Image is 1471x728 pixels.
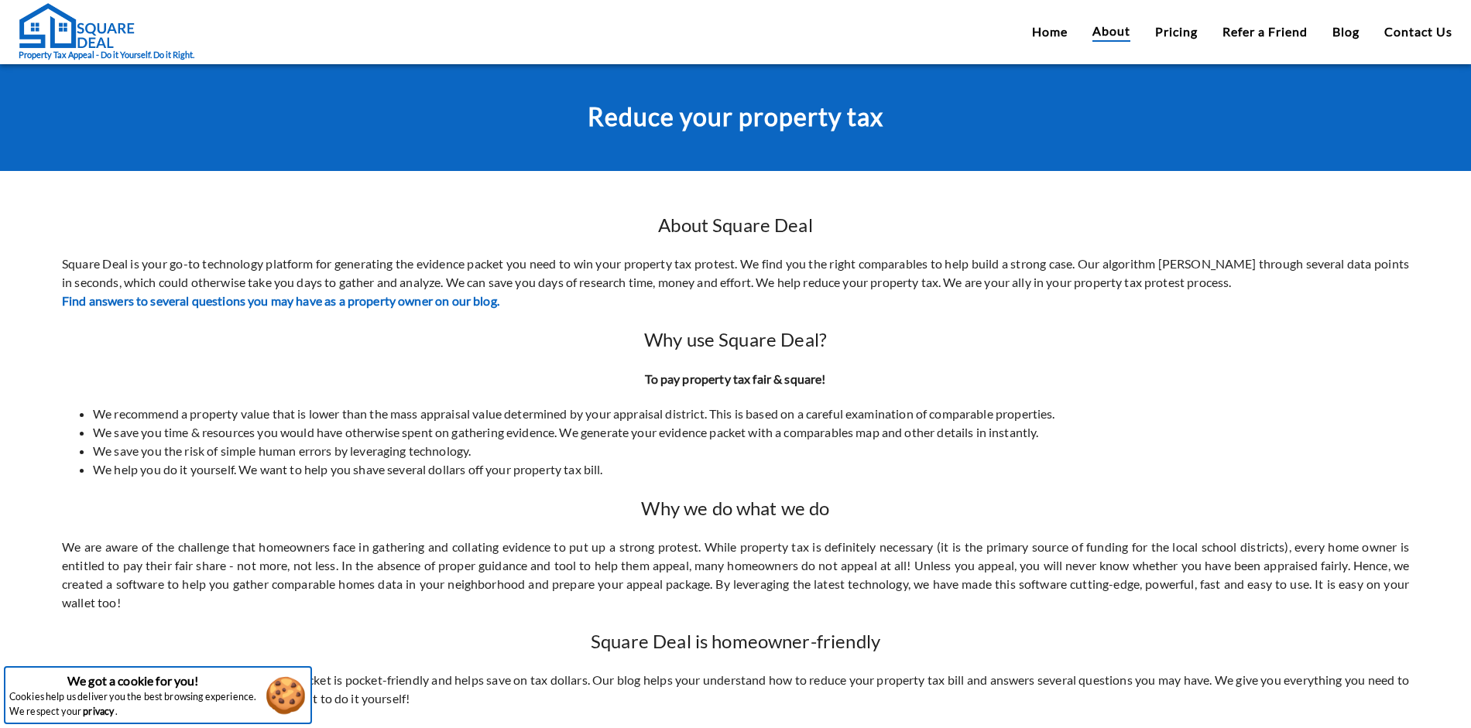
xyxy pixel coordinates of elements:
button: Accept cookies [261,675,310,716]
strong: We got a cookie for you! [67,673,199,688]
h2: Why use Square Deal? [62,326,1409,354]
p: We save you time and effort. Our evidence packet is pocket-friendly and helps save on tax dollars... [62,671,1409,708]
img: Square Deal [19,2,135,49]
a: Property Tax Appeal - Do it Yourself. Do it Right. [19,2,194,62]
li: We save you time & resources you would have otherwise spent on gathering evidence. We generate yo... [93,423,1409,442]
h2: Square Deal is homeowner-friendly [62,627,1409,655]
a: Contact Us [1384,22,1452,41]
h2: Why we do what we do [62,494,1409,522]
a: Find answers to several questions you may have as a property owner on our blog. [62,293,499,308]
a: Blog [1332,22,1360,41]
a: privacy [83,705,114,719]
li: We recommend a property value that is lower than the mass appraisal value determined by your appr... [93,405,1409,423]
p: Square Deal is your go-to technology platform for generating the evidence packet you need to win ... [62,255,1409,310]
a: Refer a Friend [1222,22,1308,41]
a: Pricing [1155,22,1198,41]
h4: To pay property tax fair & square! [62,370,1409,388]
p: We are aware of the challenge that homeowners face in gathering and collating evidence to put up ... [62,538,1409,612]
a: Home [1032,22,1068,41]
p: Cookies help us deliver you the best browsing experience. We respect your . [9,690,257,719]
h2: About Square Deal [62,211,1409,239]
li: We save you the risk of simple human errors by leveraging technology. [93,442,1409,460]
a: About [1092,22,1130,42]
li: We help you do it yourself. We want to help you shave several dollars off your property tax bill. [93,460,1409,479]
